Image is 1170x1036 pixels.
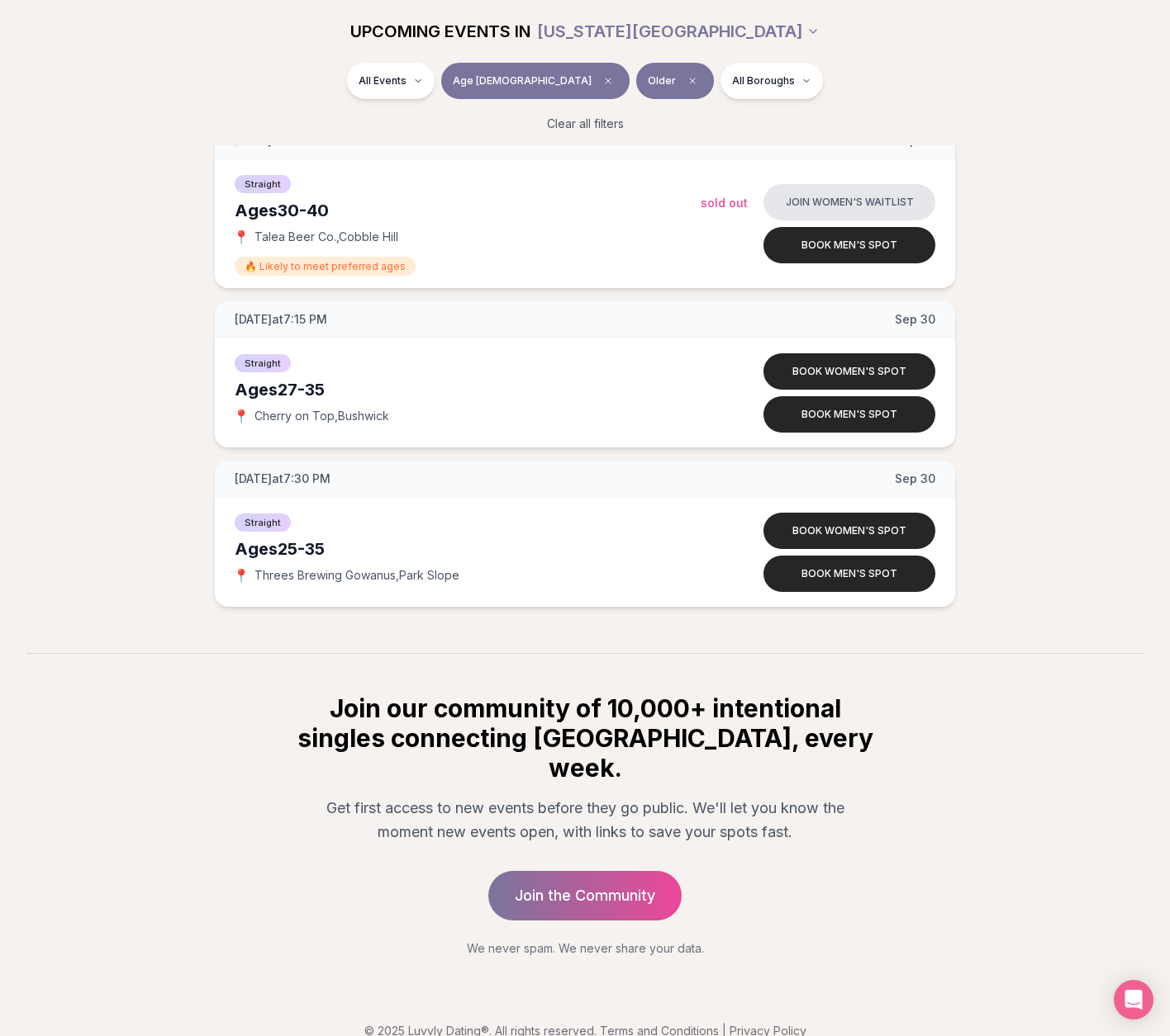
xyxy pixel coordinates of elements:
span: Sep 30 [895,471,935,487]
button: OlderClear preference [636,63,714,99]
span: Clear age [598,71,618,91]
p: Get first access to new events before they go public. We'll let you know the moment new events op... [307,796,863,844]
span: All Boroughs [732,74,795,88]
button: Book men's spot [763,396,935,433]
button: Age [DEMOGRAPHIC_DATA]Clear age [441,63,630,99]
div: Ages 25-35 [235,537,701,561]
span: All Events [359,74,407,88]
a: Join the Community [488,871,682,920]
span: Sold Out [701,196,748,210]
button: Book men's spot [763,556,935,592]
span: Talea Beer Co. , Cobble Hill [254,229,398,245]
span: Straight [235,175,291,193]
span: [DATE] at 7:30 PM [235,471,331,487]
span: 🔥 Likely to meet preferred ages [235,257,416,276]
span: 📍 [235,230,248,244]
span: 📍 [235,409,248,423]
button: All Boroughs [721,63,823,99]
span: 📍 [235,569,248,582]
button: Book women's spot [763,353,935,390]
span: Straight [235,513,291,532]
button: Book women's spot [763,513,935,549]
span: Cherry on Top , Bushwick [254,408,389,424]
span: Straight [235,354,291,372]
span: Sep 30 [895,311,935,328]
p: We never spam. We never share your data. [294,940,876,957]
button: Book men's spot [763,227,935,263]
span: [DATE] at 7:15 PM [235,311,327,328]
div: Ages 30-40 [235,199,701,222]
div: Open Intercom Messenger [1114,980,1153,1019]
h2: Join our community of 10,000+ intentional singles connecting [GEOGRAPHIC_DATA], every week. [294,693,876,783]
span: Threes Brewing Gowanus , Park Slope [254,567,459,584]
button: Join women's waitlist [763,184,935,220]
span: Older [648,74,676,88]
button: [US_STATE][GEOGRAPHIC_DATA] [537,13,820,50]
div: Ages 27-35 [235,378,701,401]
span: UPCOMING EVENTS IN [350,20,530,43]
button: Clear all filters [537,106,634,142]
button: All Events [347,63,435,99]
span: Clear preference [682,71,702,91]
span: Age [DEMOGRAPHIC_DATA] [453,74,592,88]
